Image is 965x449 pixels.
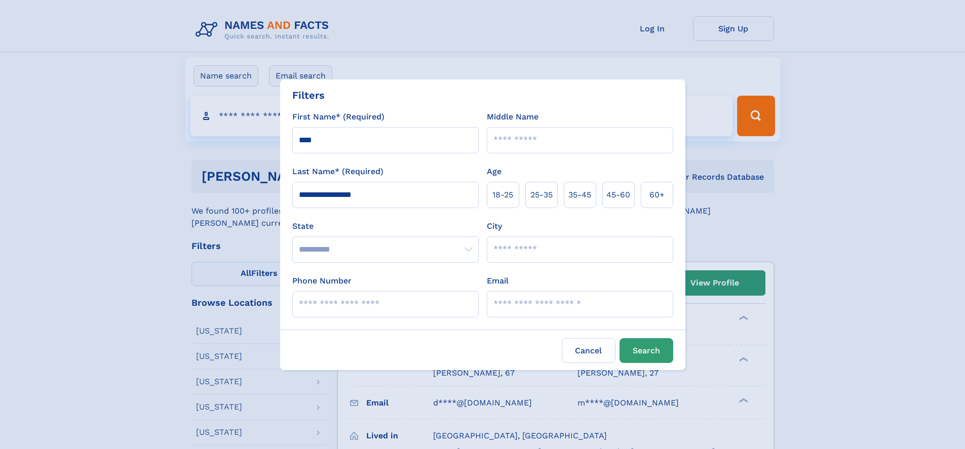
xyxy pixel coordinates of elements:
label: Phone Number [292,275,352,287]
span: 25‑35 [530,189,553,201]
label: Last Name* (Required) [292,166,383,178]
label: Age [487,166,501,178]
label: First Name* (Required) [292,111,384,123]
label: State [292,220,479,232]
div: Filters [292,88,325,103]
span: 18‑25 [492,189,513,201]
span: 60+ [649,189,665,201]
button: Search [620,338,673,363]
label: Email [487,275,509,287]
span: 45‑60 [606,189,630,201]
label: Middle Name [487,111,538,123]
label: Cancel [562,338,615,363]
label: City [487,220,502,232]
span: 35‑45 [568,189,591,201]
